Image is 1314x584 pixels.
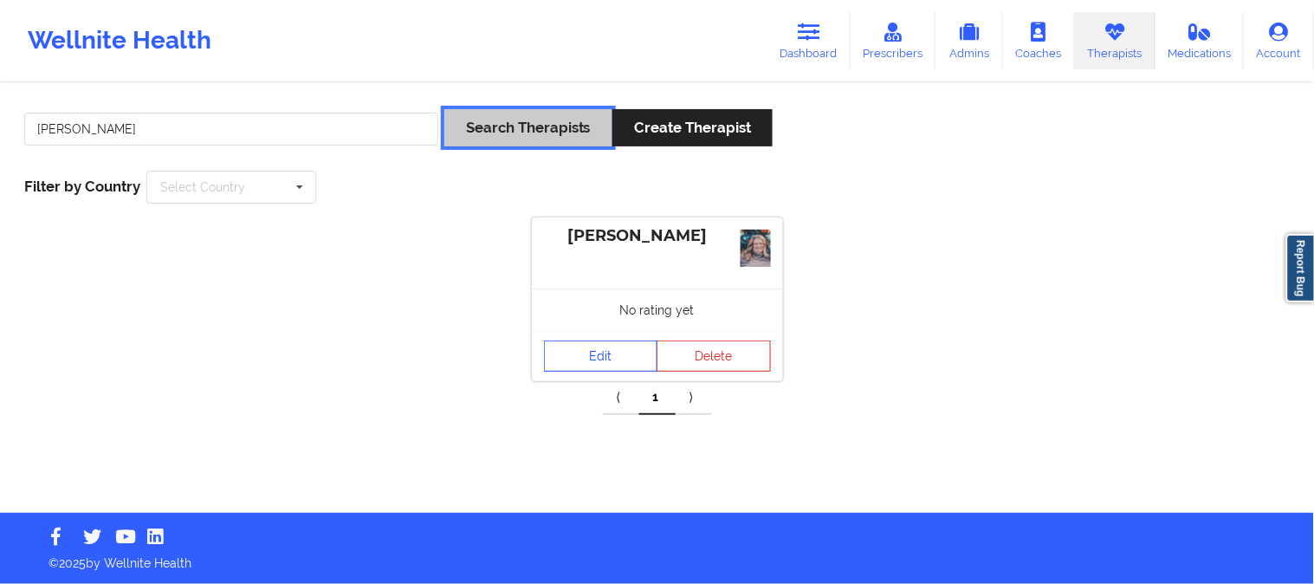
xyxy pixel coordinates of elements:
[1075,12,1155,69] a: Therapists
[603,380,712,415] div: Pagination Navigation
[544,341,658,372] a: Edit
[544,226,771,246] div: [PERSON_NAME]
[767,12,851,69] a: Dashboard
[160,181,245,193] div: Select Country
[851,12,936,69] a: Prescribers
[612,109,773,146] button: Create Therapist
[24,113,438,146] input: Search Keywords
[676,380,712,415] a: Next item
[1003,12,1075,69] a: Coaches
[1244,12,1314,69] a: Account
[24,178,140,195] span: Filter by Country
[444,109,612,146] button: Search Therapists
[532,289,783,331] div: No rating yet
[1286,234,1314,302] a: Report Bug
[741,230,771,267] img: SwgGerEKJge-MxW9iBYvjepswDU3_xtbG66DJKPszjw.png
[657,341,771,372] button: Delete
[935,12,1003,69] a: Admins
[36,542,1278,572] p: © 2025 by Wellnite Health
[603,380,639,415] a: Previous item
[639,380,676,415] a: 1
[1155,12,1245,69] a: Medications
